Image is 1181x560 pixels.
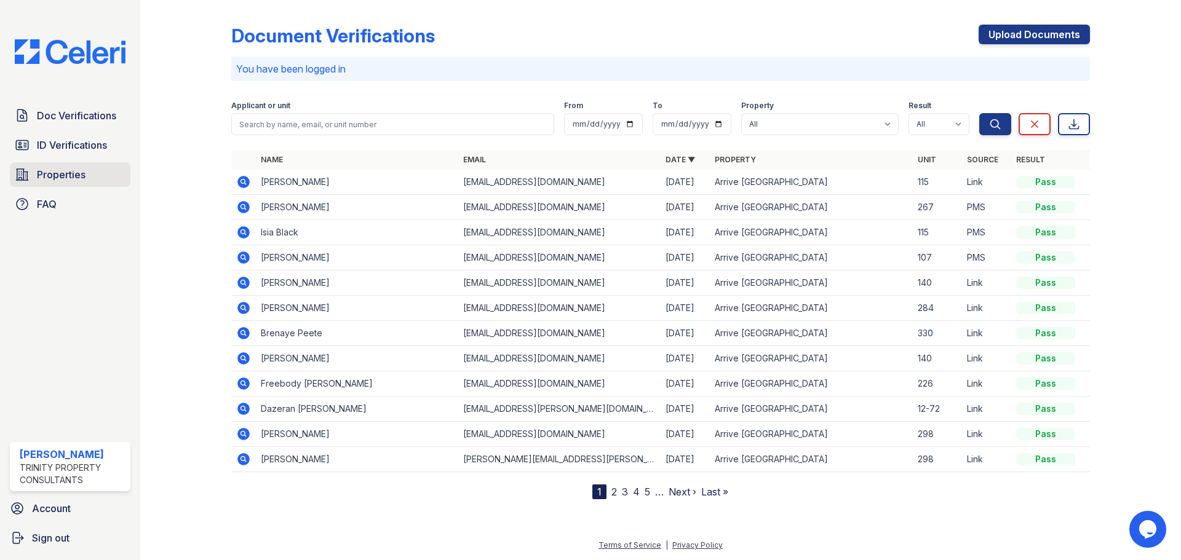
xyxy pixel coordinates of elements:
td: 284 [913,296,962,321]
div: | [666,540,668,550]
td: Arrive [GEOGRAPHIC_DATA] [710,346,912,371]
td: [EMAIL_ADDRESS][DOMAIN_NAME] [458,245,661,270]
a: Doc Verifications [10,103,130,128]
td: [PERSON_NAME] [256,296,458,321]
td: Link [962,296,1011,321]
td: Link [962,170,1011,195]
td: Arrive [GEOGRAPHIC_DATA] [710,270,912,296]
td: [EMAIL_ADDRESS][DOMAIN_NAME] [458,296,661,321]
td: [DATE] [661,447,710,472]
td: Isia Black [256,220,458,245]
div: [PERSON_NAME] [20,447,125,462]
td: 298 [913,447,962,472]
a: Email [463,155,486,164]
td: 298 [913,422,962,447]
td: [EMAIL_ADDRESS][DOMAIN_NAME] [458,220,661,245]
td: Dazeran [PERSON_NAME] [256,396,458,422]
div: Pass [1016,277,1075,289]
a: 4 [633,486,640,498]
label: Applicant or unit [231,101,290,111]
td: [PERSON_NAME] [256,195,458,220]
td: Arrive [GEOGRAPHIC_DATA] [710,321,912,346]
td: 12-72 [913,396,962,422]
div: Pass [1016,352,1075,365]
a: Properties [10,162,130,187]
td: [EMAIL_ADDRESS][DOMAIN_NAME] [458,422,661,447]
a: Sign out [5,526,135,550]
td: [DATE] [661,245,710,270]
td: Link [962,447,1011,472]
a: Unit [918,155,936,164]
td: 226 [913,371,962,396]
span: Account [32,501,71,516]
a: Terms of Service [598,540,661,550]
td: 115 [913,170,962,195]
td: [PERSON_NAME] [256,422,458,447]
div: Pass [1016,201,1075,213]
td: Arrive [GEOGRAPHIC_DATA] [710,170,912,195]
td: [DATE] [661,371,710,396]
td: Link [962,396,1011,422]
div: Document Verifications [231,25,435,47]
td: [DATE] [661,296,710,321]
td: PMS [962,245,1011,270]
td: [DATE] [661,195,710,220]
a: Name [261,155,283,164]
td: [DATE] [661,220,710,245]
td: [EMAIL_ADDRESS][DOMAIN_NAME] [458,195,661,220]
td: Link [962,270,1011,296]
a: Account [5,496,135,521]
iframe: chat widget [1129,511,1169,548]
div: Pass [1016,251,1075,264]
label: To [653,101,662,111]
td: [PERSON_NAME] [256,346,458,371]
img: CE_Logo_Blue-a8612792a0a2168367f1c8372b55b34899dd931a85d93a1a3d3e32e68fde9ad4.png [5,39,135,64]
td: [DATE] [661,321,710,346]
a: Upload Documents [979,25,1090,44]
span: … [655,484,664,499]
td: [PERSON_NAME][EMAIL_ADDRESS][PERSON_NAME][DOMAIN_NAME] [458,447,661,472]
span: Properties [37,167,85,182]
td: Arrive [GEOGRAPHIC_DATA] [710,195,912,220]
td: 267 [913,195,962,220]
a: 5 [645,486,650,498]
div: Pass [1016,176,1075,188]
td: Arrive [GEOGRAPHIC_DATA] [710,220,912,245]
div: Pass [1016,302,1075,314]
td: Link [962,346,1011,371]
div: Pass [1016,403,1075,415]
a: 3 [622,486,628,498]
a: FAQ [10,192,130,216]
td: Arrive [GEOGRAPHIC_DATA] [710,245,912,270]
td: [EMAIL_ADDRESS][DOMAIN_NAME] [458,321,661,346]
td: [DATE] [661,270,710,296]
span: ID Verifications [37,138,107,152]
td: [EMAIL_ADDRESS][DOMAIN_NAME] [458,270,661,296]
td: Brenaye Peete [256,321,458,346]
td: [DATE] [661,346,710,371]
td: Freebody [PERSON_NAME] [256,371,458,396]
div: Pass [1016,453,1075,465]
td: [EMAIL_ADDRESS][DOMAIN_NAME] [458,371,661,396]
td: 140 [913,346,962,371]
td: [PERSON_NAME] [256,270,458,296]
p: You have been logged in [236,61,1085,76]
div: Pass [1016,428,1075,440]
td: Arrive [GEOGRAPHIC_DATA] [710,422,912,447]
td: [DATE] [661,422,710,447]
td: Arrive [GEOGRAPHIC_DATA] [710,396,912,422]
div: Pass [1016,226,1075,239]
div: Trinity Property Consultants [20,462,125,486]
label: From [564,101,583,111]
label: Property [741,101,774,111]
a: 2 [611,486,617,498]
td: [DATE] [661,396,710,422]
td: Link [962,321,1011,346]
div: Pass [1016,327,1075,339]
a: Result [1016,155,1045,164]
a: Date ▼ [666,155,695,164]
td: Link [962,422,1011,447]
td: [EMAIL_ADDRESS][DOMAIN_NAME] [458,170,661,195]
td: [PERSON_NAME] [256,245,458,270]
